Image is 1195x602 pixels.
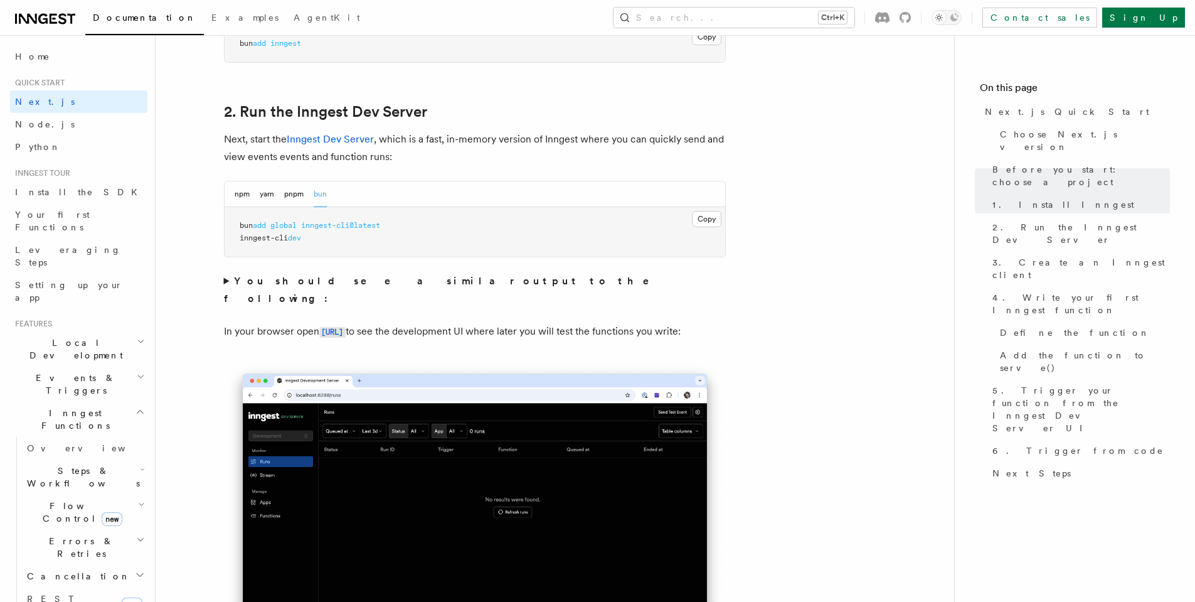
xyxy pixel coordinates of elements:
[15,280,123,303] span: Setting up your app
[15,97,75,107] span: Next.js
[1102,8,1185,28] a: Sign Up
[980,100,1170,123] a: Next.js Quick Start
[987,379,1170,439] a: 5. Trigger your function from the Inngest Dev Server UI
[10,113,147,136] a: Node.js
[240,39,253,48] span: bun
[992,198,1134,211] span: 1. Install Inngest
[211,13,279,23] span: Examples
[995,344,1170,379] a: Add the function to serve()
[982,8,1097,28] a: Contact sales
[319,327,346,338] code: [URL]
[22,565,147,588] button: Cancellation
[995,321,1170,344] a: Define the function
[27,443,156,453] span: Overview
[987,462,1170,485] a: Next Steps
[932,10,962,25] button: Toggle dark mode
[10,239,147,274] a: Leveraging Steps
[22,570,130,583] span: Cancellation
[93,13,196,23] span: Documentation
[992,444,1164,457] span: 6. Trigger from code
[224,131,726,166] p: Next, start the , which is a fast, in-memory version of Inngest where you can quickly send and vi...
[987,439,1170,462] a: 6. Trigger from code
[284,181,304,207] button: pnpm
[224,103,427,121] a: 2. Run the Inngest Dev Server
[992,256,1170,281] span: 3. Create an Inngest client
[253,39,266,48] span: add
[10,168,70,178] span: Inngest tour
[980,80,1170,100] h4: On this page
[992,163,1170,188] span: Before you start: choose a project
[15,187,145,197] span: Install the SDK
[10,407,135,432] span: Inngest Functions
[22,460,147,495] button: Steps & Workflows
[15,210,90,232] span: Your first Functions
[22,437,147,460] a: Overview
[987,216,1170,251] a: 2. Run the Inngest Dev Server
[224,323,726,341] p: In your browser open to see the development UI where later you will test the functions you write:
[287,133,374,145] a: Inngest Dev Server
[22,495,147,530] button: Flow Controlnew
[1000,326,1150,339] span: Define the function
[22,530,147,565] button: Errors & Retries
[10,331,147,367] button: Local Development
[10,90,147,113] a: Next.js
[985,105,1149,118] span: Next.js Quick Start
[301,221,380,230] span: inngest-cli@latest
[22,535,136,560] span: Errors & Retries
[22,465,140,490] span: Steps & Workflows
[15,50,50,63] span: Home
[992,467,1071,480] span: Next Steps
[10,136,147,158] a: Python
[224,275,667,304] strong: You should see a similar output to the following:
[288,234,301,242] span: dev
[987,158,1170,193] a: Before you start: choose a project
[253,221,266,230] span: add
[992,291,1170,316] span: 4. Write your first Inngest function
[819,11,847,24] kbd: Ctrl+K
[235,181,250,207] button: npm
[1000,128,1170,153] span: Choose Next.js version
[10,367,147,402] button: Events & Triggers
[10,336,137,362] span: Local Development
[987,286,1170,321] a: 4. Write your first Inngest function
[240,234,288,242] span: inngest-cli
[319,325,346,337] a: [URL]
[613,8,854,28] button: Search...Ctrl+K
[204,4,286,34] a: Examples
[992,221,1170,246] span: 2. Run the Inngest Dev Server
[314,181,327,207] button: bun
[22,500,138,525] span: Flow Control
[15,245,121,267] span: Leveraging Steps
[10,402,147,437] button: Inngest Functions
[240,221,253,230] span: bun
[10,45,147,68] a: Home
[85,4,204,35] a: Documentation
[992,384,1170,434] span: 5. Trigger your function from the Inngest Dev Server UI
[987,251,1170,286] a: 3. Create an Inngest client
[10,203,147,239] a: Your first Functions
[10,274,147,309] a: Setting up your app
[15,142,61,152] span: Python
[692,211,721,227] button: Copy
[692,29,721,45] button: Copy
[10,372,137,397] span: Events & Triggers
[270,221,297,230] span: global
[102,512,122,526] span: new
[1000,349,1170,374] span: Add the function to serve()
[224,272,726,308] summary: You should see a similar output to the following:
[260,181,274,207] button: yarn
[15,119,75,129] span: Node.js
[294,13,360,23] span: AgentKit
[286,4,368,34] a: AgentKit
[10,181,147,203] a: Install the SDK
[995,123,1170,158] a: Choose Next.js version
[10,319,52,329] span: Features
[270,39,301,48] span: inngest
[987,193,1170,216] a: 1. Install Inngest
[10,78,65,88] span: Quick start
